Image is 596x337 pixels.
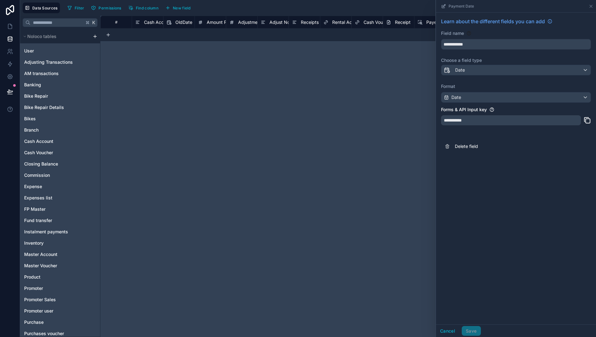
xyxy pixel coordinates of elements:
span: OldDate [175,19,192,25]
span: Adjustment [238,19,262,25]
span: Adjust Notes [269,19,296,25]
span: Cash Account [144,19,173,25]
span: Receipts [301,19,319,25]
span: Receipt [395,19,411,25]
label: Field name [441,30,464,36]
label: Forms & API Input key [441,106,487,113]
button: Filter [65,3,87,13]
button: Date [441,65,591,75]
button: Cancel [436,326,459,336]
span: Learn about the different fields you can add [441,18,545,25]
button: Data Sources [23,3,60,13]
span: Find column [136,6,158,10]
span: Date [455,67,465,73]
span: Delete field [455,143,545,149]
span: Cash Voucher [364,19,392,25]
a: Permissions [89,3,126,13]
button: Date [441,92,591,103]
button: Permissions [89,3,123,13]
span: Rental Account [332,19,364,25]
span: Date [451,94,461,101]
button: New field [163,3,193,13]
a: Learn about the different fields you can add [441,18,552,25]
button: Find column [126,3,161,13]
span: Filter [75,6,84,10]
span: Data Sources [32,6,58,10]
span: Payer [426,19,438,25]
div: # [105,20,127,24]
button: Delete field [441,139,591,153]
span: Amount Paid [207,19,233,25]
label: Format [441,83,591,90]
span: K [92,20,96,25]
span: New field [173,6,191,10]
span: Permissions [98,6,121,10]
label: Choose a field type [441,57,591,63]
